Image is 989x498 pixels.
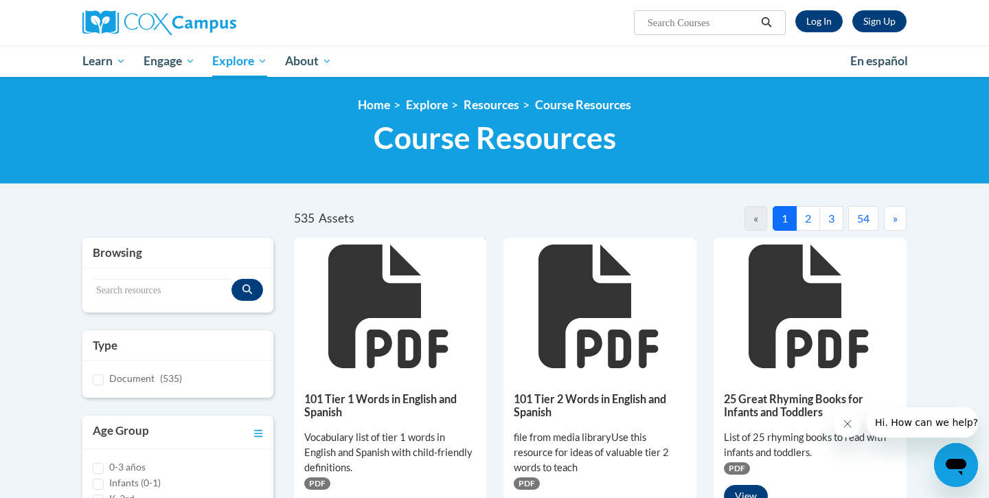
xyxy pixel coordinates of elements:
[93,245,263,261] h3: Browsing
[109,372,155,384] span: Document
[841,47,917,76] a: En español
[773,206,797,231] button: 1
[304,477,330,490] span: PDF
[464,98,519,112] a: Resources
[514,477,540,490] span: PDF
[600,206,907,231] nav: Pagination Navigation
[867,407,978,438] iframe: Message from company
[304,392,477,419] h5: 101 Tier 1 Words in English and Spanish
[514,392,686,419] h5: 101 Tier 2 Words in English and Spanish
[796,206,820,231] button: 2
[93,422,149,442] h3: Age Group
[231,279,263,301] button: Search resources
[144,53,195,69] span: Engage
[358,98,390,112] a: Home
[135,45,204,77] a: Engage
[212,53,267,69] span: Explore
[535,98,631,112] a: Course Resources
[852,10,907,32] a: Register
[304,430,477,475] div: Vocabulary list of tier 1 words in English and Spanish with child-friendly definitions.
[109,460,146,475] label: 0-3 años
[850,54,908,68] span: En español
[934,443,978,487] iframe: Button to launch messaging window
[724,392,896,419] h5: 25 Great Rhyming Books for Infants and Toddlers
[254,422,263,442] a: Toggle collapse
[82,10,343,35] a: Cox Campus
[848,206,878,231] button: 54
[62,45,927,77] div: Main menu
[884,206,907,231] button: Next
[819,206,843,231] button: 3
[646,14,756,31] input: Search Courses
[93,337,263,354] h3: Type
[406,98,448,112] a: Explore
[276,45,341,77] a: About
[203,45,276,77] a: Explore
[82,53,126,69] span: Learn
[160,372,182,384] span: (535)
[82,10,236,35] img: Cox Campus
[93,279,231,302] input: Search resources
[319,211,354,225] span: Assets
[893,212,898,225] span: »
[294,211,315,225] span: 535
[756,14,777,31] button: Search
[834,410,861,438] iframe: Close message
[109,475,161,490] label: Infants (0-1)
[724,430,896,460] div: List of 25 rhyming books to read with infants and toddlers.
[374,120,616,156] span: Course Resources
[73,45,135,77] a: Learn
[724,462,750,475] span: PDF
[795,10,843,32] a: Log In
[514,430,686,475] div: file from media libraryUse this resource for ideas of valuable tier 2 words to teach
[285,53,332,69] span: About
